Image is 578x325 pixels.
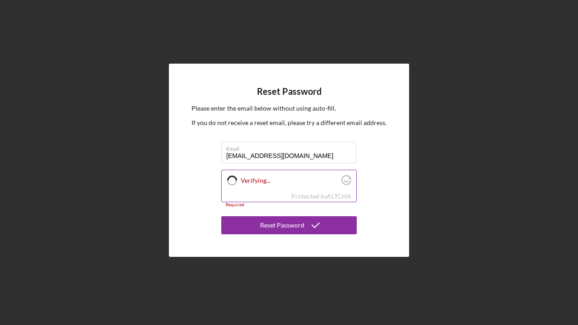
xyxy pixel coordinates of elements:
[291,193,351,200] div: Protected by
[191,118,387,128] p: If you do not receive a reset email, please try a different email address.
[260,216,304,234] div: Reset Password
[221,202,357,208] div: Required
[257,86,322,97] h4: Reset Password
[327,192,351,200] a: Visit Altcha.org
[226,142,356,152] label: Email
[341,179,351,186] a: Visit Altcha.org
[191,103,387,113] p: Please enter the email below without using auto-fill.
[221,216,357,234] button: Reset Password
[241,177,339,184] label: Verifying...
